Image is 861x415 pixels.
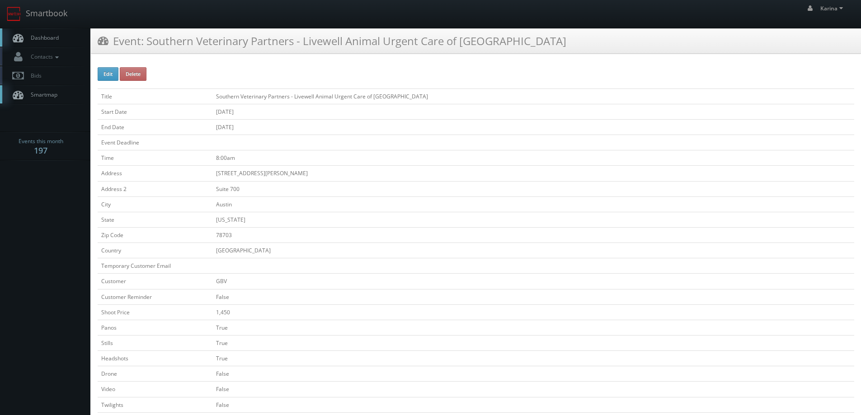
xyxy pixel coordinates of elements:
td: [GEOGRAPHIC_DATA] [212,243,854,258]
td: State [98,212,212,227]
td: Event Deadline [98,135,212,150]
span: Events this month [19,137,63,146]
td: [US_STATE] [212,212,854,227]
td: Zip Code [98,227,212,242]
td: City [98,196,212,212]
span: Contacts [26,53,61,61]
strong: 197 [34,145,47,156]
td: Country [98,243,212,258]
td: Austin [212,196,854,212]
td: [DATE] [212,119,854,135]
td: Drone [98,366,212,382]
td: Stills [98,335,212,350]
span: Karina [820,5,846,12]
td: False [212,289,854,304]
td: False [212,382,854,397]
td: True [212,351,854,366]
td: Temporary Customer Email [98,258,212,274]
td: Customer [98,274,212,289]
td: [STREET_ADDRESS][PERSON_NAME] [212,166,854,181]
td: Time [98,150,212,166]
td: Address 2 [98,181,212,196]
td: [DATE] [212,104,854,119]
img: smartbook-logo.png [7,7,21,21]
button: Edit [98,67,118,81]
td: False [212,366,854,382]
span: Smartmap [26,91,57,98]
td: End Date [98,119,212,135]
td: Suite 700 [212,181,854,196]
td: Title [98,89,212,104]
td: Customer Reminder [98,289,212,304]
td: Southern Veterinary Partners - Livewell Animal Urgent Care of [GEOGRAPHIC_DATA] [212,89,854,104]
span: Dashboard [26,34,59,42]
td: True [212,320,854,335]
h3: Event: Southern Veterinary Partners - Livewell Animal Urgent Care of [GEOGRAPHIC_DATA] [98,33,566,49]
td: True [212,335,854,350]
td: Address [98,166,212,181]
td: False [212,397,854,412]
td: Video [98,382,212,397]
td: Panos [98,320,212,335]
button: Delete [120,67,146,81]
td: Start Date [98,104,212,119]
td: Twilights [98,397,212,412]
td: Headshots [98,351,212,366]
td: GBV [212,274,854,289]
td: 8:00am [212,150,854,166]
td: 78703 [212,227,854,242]
td: 1,450 [212,304,854,320]
td: Shoot Price [98,304,212,320]
span: Bids [26,72,42,79]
